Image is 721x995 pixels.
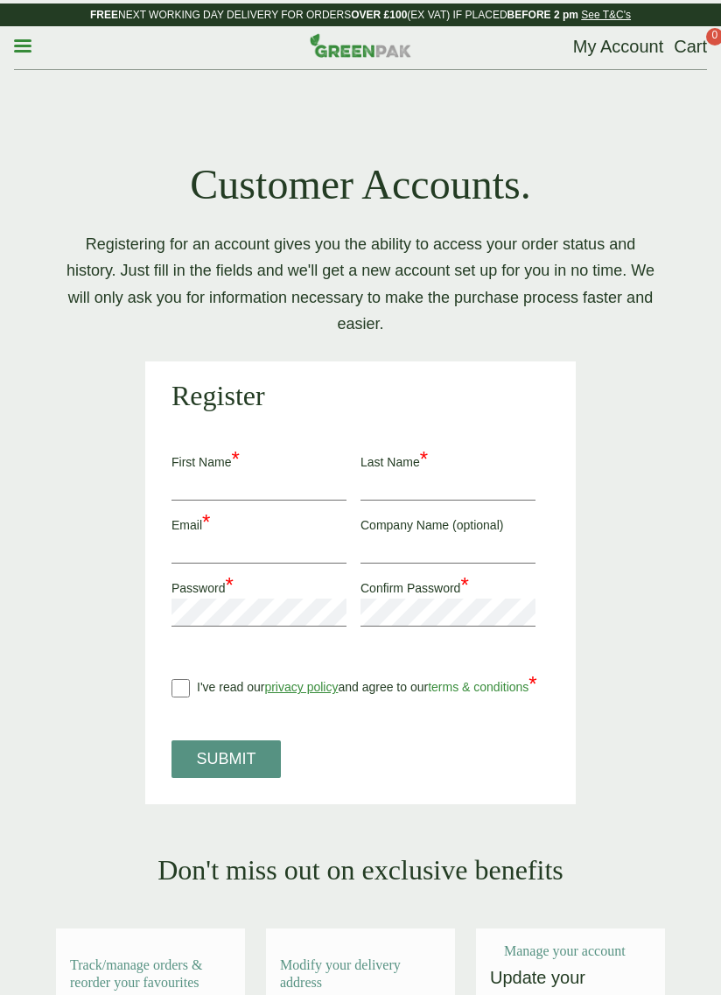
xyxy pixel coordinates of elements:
[507,9,578,21] strong: BEFORE 2 pm
[674,33,707,60] a: Cart 0
[264,680,338,694] span: privacy policy
[674,37,707,56] span: Cart
[171,518,217,537] label: Email
[66,159,656,210] h1: Customer Accounts.
[360,518,510,537] label: Company Name (optional)
[573,37,663,56] span: My Account
[310,33,411,58] img: GreenPak Supplies
[360,455,435,474] label: Last Name
[280,956,441,990] h3: Modify your delivery address
[528,672,536,696] abbr: required
[351,9,407,21] strong: OVER £100
[90,9,118,21] strong: FREE
[171,379,549,412] h2: Register
[360,581,476,600] label: Confirm Password
[171,455,247,474] label: First Name
[573,33,663,60] a: My Account
[504,942,626,959] h3: Manage your account
[56,853,665,886] h2: Don't miss out on exclusive benefits
[171,740,281,778] button: SUBMIT
[420,447,428,471] abbr: required
[70,956,231,990] h3: Track/manage orders & reorder your favourites
[231,447,239,471] abbr: required
[581,9,631,21] a: See T&C's
[428,680,528,694] span: terms & conditions
[66,231,656,338] p: Registering for an account gives you the ability to access your order status and history. Just fi...
[225,573,233,597] abbr: required
[460,573,468,597] abbr: required
[197,669,537,700] label: I've read our and agree to our
[202,510,210,534] abbr: required
[171,581,241,600] label: Password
